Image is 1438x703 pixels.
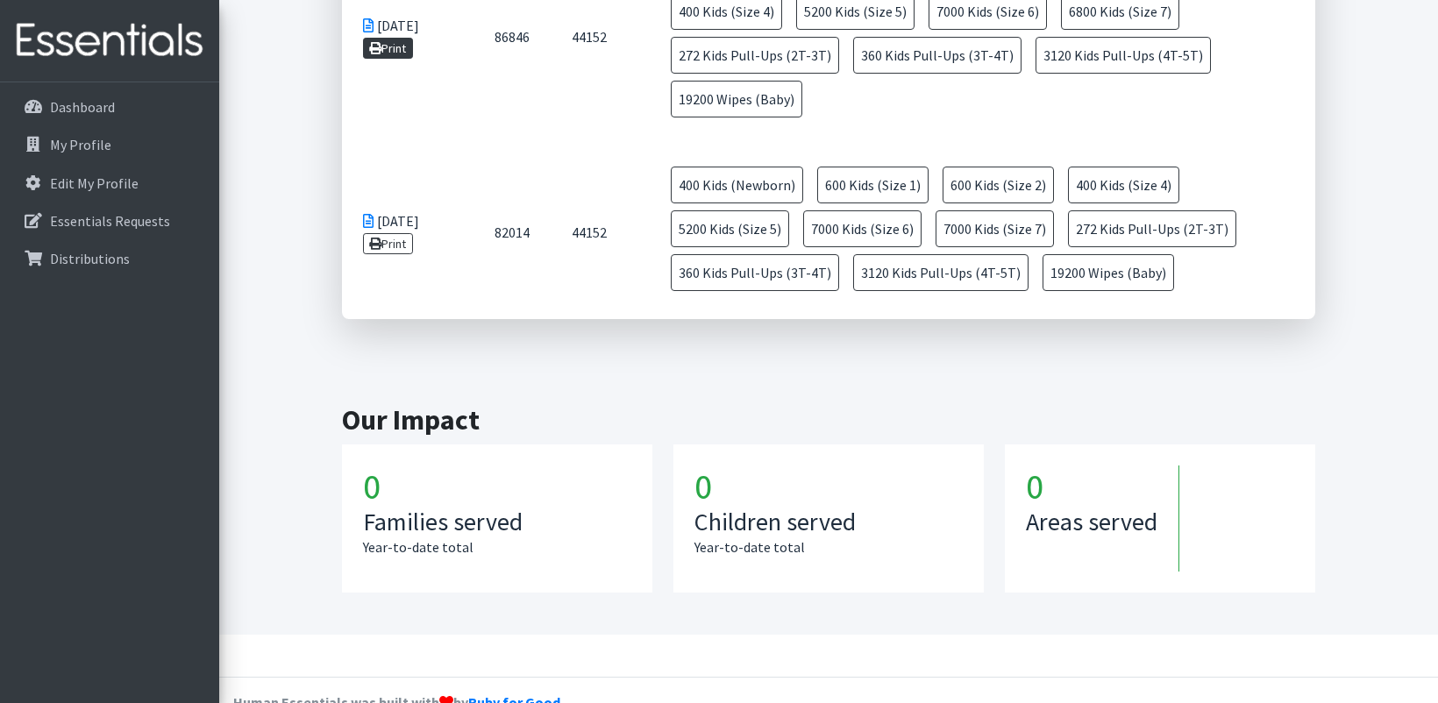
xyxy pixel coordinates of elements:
[671,254,839,291] span: 360 Kids Pull-Ups (3T-4T)
[342,403,1315,437] h2: Our Impact
[1068,167,1179,203] span: 400 Kids (Size 4)
[7,127,212,162] a: My Profile
[694,508,963,537] h3: Children served
[803,210,922,247] span: 7000 Kids (Size 6)
[7,166,212,201] a: Edit My Profile
[671,81,802,117] span: 19200 Wipes (Baby)
[551,146,643,319] td: 44152
[671,210,789,247] span: 5200 Kids (Size 5)
[50,136,111,153] p: My Profile
[1026,465,1178,508] h1: 0
[943,167,1054,203] span: 600 Kids (Size 2)
[7,241,212,276] a: Distributions
[936,210,1054,247] span: 7000 Kids (Size 7)
[363,233,413,254] a: Print
[50,250,130,267] p: Distributions
[7,89,212,124] a: Dashboard
[671,37,839,74] span: 272 Kids Pull-Ups (2T-3T)
[363,38,413,59] a: Print
[1068,210,1236,247] span: 272 Kids Pull-Ups (2T-3T)
[7,11,212,70] img: HumanEssentials
[694,536,963,557] p: Year-to-date total
[50,212,170,230] p: Essentials Requests
[853,254,1029,291] span: 3120 Kids Pull-Ups (4T-5T)
[50,174,139,192] p: Edit My Profile
[694,465,963,508] h1: 0
[817,167,929,203] span: 600 Kids (Size 1)
[7,203,212,238] a: Essentials Requests
[853,37,1022,74] span: 360 Kids Pull-Ups (3T-4T)
[363,465,631,508] h1: 0
[50,98,115,116] p: Dashboard
[363,536,631,557] p: Year-to-date total
[1036,37,1211,74] span: 3120 Kids Pull-Ups (4T-5T)
[1043,254,1174,291] span: 19200 Wipes (Baby)
[1026,508,1157,537] h3: Areas served
[671,167,803,203] span: 400 Kids (Newborn)
[363,508,631,537] h3: Families served
[473,146,551,319] td: 82014
[342,146,473,319] td: [DATE]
